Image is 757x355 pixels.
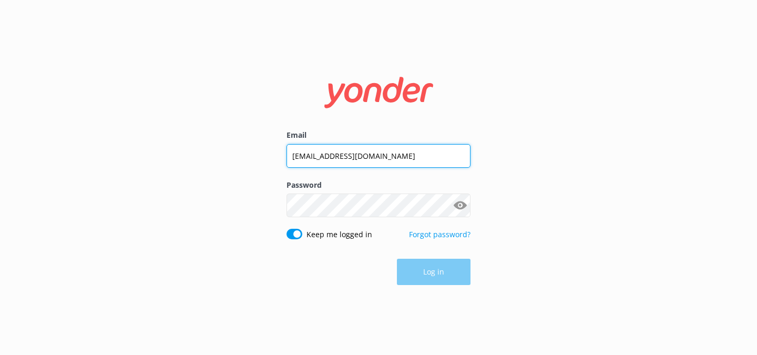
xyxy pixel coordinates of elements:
[306,229,372,240] label: Keep me logged in
[287,129,470,141] label: Email
[409,229,470,239] a: Forgot password?
[287,144,470,168] input: user@emailaddress.com
[287,179,470,191] label: Password
[449,195,470,216] button: Show password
